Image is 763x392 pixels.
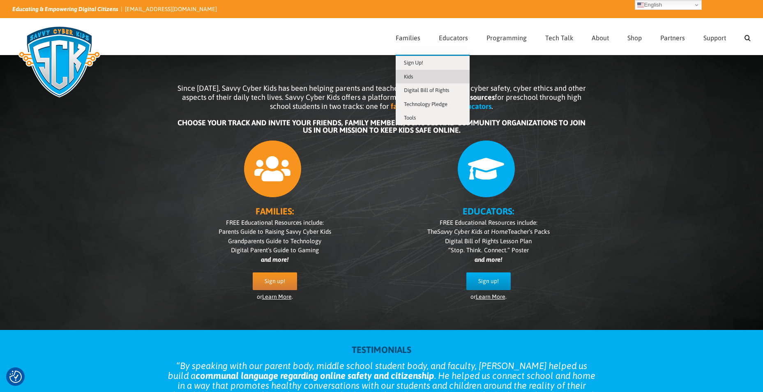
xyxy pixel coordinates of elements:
span: Digital Bill of Rights [404,87,449,93]
b: educators [459,102,491,111]
a: Support [703,18,726,55]
span: Kids [404,74,413,80]
b: FAMILIES: [256,206,294,217]
a: Tools [396,111,470,125]
span: Sign Up! [404,60,423,66]
span: FREE Educational Resources include: [440,219,537,226]
a: Sign up! [253,272,297,290]
span: Shop [627,35,642,41]
b: EDUCATORS: [463,206,514,217]
a: Programming [486,18,527,55]
a: Families [396,18,420,55]
a: [EMAIL_ADDRESS][DOMAIN_NAME] [125,6,217,12]
span: About [592,35,609,41]
a: Sign up! [466,272,511,290]
span: Parents Guide to Raising Savvy Cyber Kids [219,228,331,235]
i: Educating & Empowering Digital Citizens [12,6,118,12]
span: Grandparents Guide to Technology [228,238,321,244]
span: Programming [486,35,527,41]
span: Digital Parent’s Guide to Gaming [231,247,319,254]
span: Support [703,35,726,41]
i: and more! [261,256,288,263]
img: Revisit consent button [9,371,22,383]
a: Learn More [262,293,292,300]
img: en [637,2,644,8]
span: Educators [439,35,468,41]
button: Consent Preferences [9,371,22,383]
strong: communal language regarding online safety and citizenship [196,370,434,381]
a: Shop [627,18,642,55]
img: Savvy Cyber Kids Logo [12,21,106,103]
a: Kids [396,70,470,84]
a: Educators [439,18,468,55]
a: About [592,18,609,55]
a: Digital Bill of Rights [396,83,470,97]
a: Technology Pledge [396,97,470,111]
span: Families [396,35,420,41]
a: Search [745,18,751,55]
span: Since [DATE], Savvy Cyber Kids has been helping parents and teachers educate children in cyber sa... [177,84,586,111]
span: Technology Pledge [404,101,447,107]
span: Tools [404,115,416,121]
a: Sign Up! [396,56,470,70]
span: Sign up! [478,278,499,285]
span: The Teacher’s Packs [427,228,550,235]
span: or . [257,293,293,300]
span: or . [470,293,507,300]
a: Learn More [476,293,505,300]
span: . [491,102,493,111]
b: families [391,102,417,111]
span: Partners [660,35,685,41]
span: “Stop. Think. Connect.” Poster [448,247,529,254]
span: Digital Bill of Rights Lesson Plan [445,238,532,244]
a: Partners [660,18,685,55]
nav: Main Menu [396,18,751,55]
i: and more! [475,256,502,263]
strong: TESTIMONIALS [352,344,411,355]
b: CHOOSE YOUR TRACK AND INVITE YOUR FRIENDS, FAMILY MEMBERS, SCHOOLS AND COMMUNITY ORGANIZATIONS TO... [177,118,586,134]
i: Savvy Cyber Kids at Home [437,228,508,235]
span: FREE Educational Resources include: [226,219,324,226]
span: Tech Talk [545,35,573,41]
a: Tech Talk [545,18,573,55]
span: Sign up! [265,278,285,285]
